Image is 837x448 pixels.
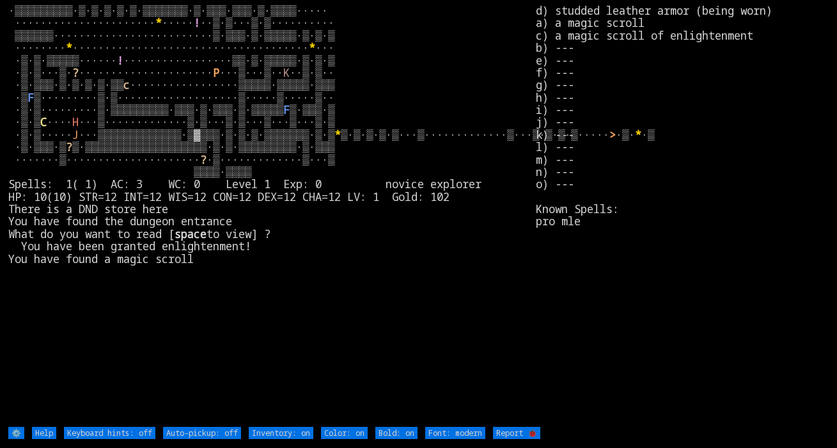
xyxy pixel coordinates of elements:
larn: ·▒▒▒▒▒▒▒▒▒·▒·▒·▒·▒·▒·▒▒▒▒▒▒▒·▒·▒▒▒·▒▒▒·▒·▒▒▒▒····· ······················ ····· ··▒·▒···▒·▒······... [8,4,536,426]
font: ! [117,53,123,68]
font: ? [200,152,207,167]
font: F [27,90,34,105]
font: K [283,65,290,80]
input: Font: modern [425,427,485,439]
stats: d) studded leather armor (being worn) a) a magic scroll c) a magic scroll of enlightenment b) ---... [536,4,829,426]
font: C [40,115,47,129]
font: F [283,102,290,117]
font: J [72,127,79,142]
font: ? [72,65,79,80]
input: Color: on [321,427,368,439]
input: Auto-pickup: off [163,427,241,439]
font: P [213,65,219,80]
input: Bold: on [375,427,418,439]
input: Report 🐞 [493,427,540,439]
font: c [123,77,130,92]
input: Inventory: on [249,427,313,439]
input: Keyboard hints: off [64,427,155,439]
input: Help [32,427,56,439]
input: ⚙️ [8,427,24,439]
font: H [72,115,79,129]
font: ? [66,140,72,154]
font: ! [194,15,200,30]
b: space [175,227,207,241]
